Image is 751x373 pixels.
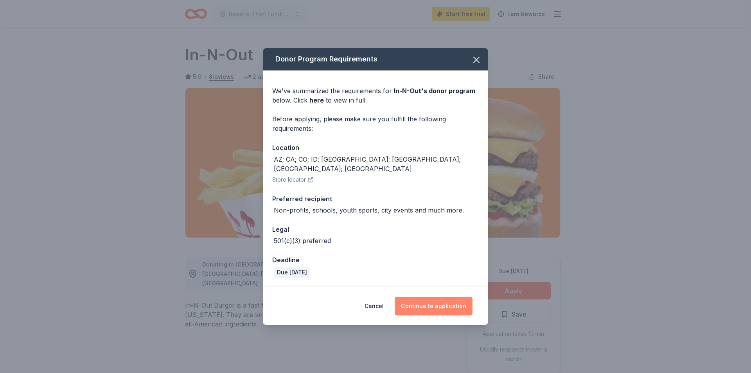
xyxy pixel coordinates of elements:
div: Legal [272,224,479,234]
span: In-N-Out 's donor program [394,87,475,95]
div: Deadline [272,255,479,265]
button: Cancel [365,297,384,315]
div: Due [DATE] [274,267,310,278]
div: Location [272,142,479,153]
div: AZ; CA; CO; ID; [GEOGRAPHIC_DATA]; [GEOGRAPHIC_DATA]; [GEOGRAPHIC_DATA]; [GEOGRAPHIC_DATA] [274,155,479,173]
div: Donor Program Requirements [263,48,488,70]
button: Continue to application [395,297,473,315]
div: Before applying, please make sure you fulfill the following requirements: [272,114,479,133]
div: We've summarized the requirements for below. Click to view in full. [272,86,479,105]
div: Preferred recipient [272,194,479,204]
button: Store locator [272,175,314,184]
div: Non-profits, schools, youth sports, city events and much more. [274,205,464,215]
div: 501(c)(3) preferred [274,236,331,245]
a: here [309,96,324,105]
